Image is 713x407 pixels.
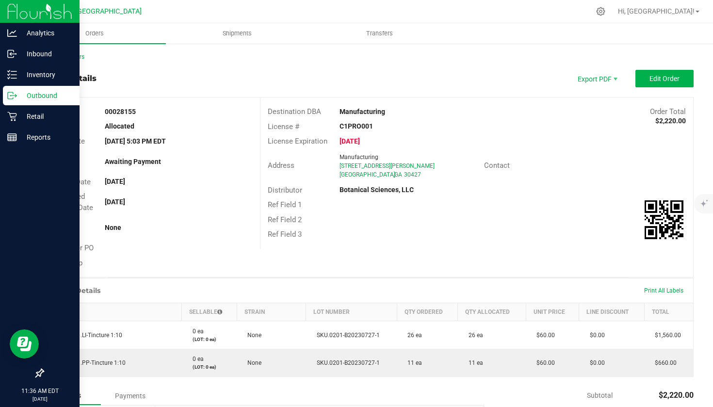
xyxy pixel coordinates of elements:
div: Payments [101,387,159,405]
img: Scan me! [645,200,683,239]
span: SKU.0201.LI-Tincture 1:10 [49,332,122,339]
span: , [393,171,394,178]
span: 0 ea [188,356,204,362]
qrcode: 00028155 [645,200,683,239]
span: 30427 [404,171,421,178]
span: Ref Field 1 [268,200,302,209]
li: Export PDF [567,70,626,87]
strong: $2,220.00 [655,117,686,125]
span: $1,560.00 [650,332,681,339]
span: SKU.0201.PP-Tincture 1:10 [49,359,126,366]
p: Inventory [17,69,75,81]
span: SKU.0201-B20230727-1 [312,332,380,339]
span: $60.00 [532,332,555,339]
span: Print All Labels [644,287,683,294]
strong: None [105,224,121,231]
button: Edit Order [635,70,694,87]
span: Destination DBA [268,107,321,116]
span: 11 ea [464,359,483,366]
inline-svg: Outbound [7,91,17,100]
inline-svg: Reports [7,132,17,142]
span: Manufacturing [340,154,378,161]
a: Shipments [166,23,308,44]
strong: Manufacturing [340,108,385,115]
span: License Expiration [268,137,327,146]
span: 26 ea [403,332,422,339]
inline-svg: Analytics [7,28,17,38]
span: [GEOGRAPHIC_DATA] [340,171,395,178]
span: Address [268,161,294,170]
strong: [DATE] 5:03 PM EDT [105,137,166,145]
th: Item [44,303,182,321]
span: Shipments [210,29,265,38]
span: Ref Field 2 [268,215,302,224]
span: None [243,359,261,366]
p: (LOT: 0 ea) [188,363,231,371]
span: Contact [484,161,510,170]
span: $660.00 [650,359,677,366]
span: 11 ea [403,359,422,366]
span: Subtotal [587,391,613,399]
span: $2,220.00 [659,391,694,400]
th: Total [644,303,693,321]
strong: Allocated [105,122,134,130]
inline-svg: Inbound [7,49,17,59]
th: Strain [237,303,306,321]
span: [STREET_ADDRESS][PERSON_NAME] [340,163,435,169]
p: [DATE] [4,395,75,403]
inline-svg: Retail [7,112,17,121]
span: Distributor [268,186,302,195]
span: Ref Field 3 [268,230,302,239]
strong: [DATE] [340,137,360,145]
span: $0.00 [585,332,605,339]
span: $60.00 [532,359,555,366]
th: Qty Ordered [397,303,458,321]
span: SKU.0201-B20230727-1 [312,359,380,366]
inline-svg: Inventory [7,70,17,80]
iframe: Resource center [10,329,39,358]
span: Edit Order [649,75,680,82]
th: Lot Number [306,303,397,321]
p: Outbound [17,90,75,101]
strong: C1PRO001 [340,122,373,130]
span: 26 ea [464,332,483,339]
span: GA [394,171,402,178]
p: (LOT: 0 ea) [188,336,231,343]
strong: Awaiting Payment [105,158,161,165]
a: Transfers [308,23,451,44]
th: Sellable [182,303,237,321]
div: Manage settings [595,7,607,16]
strong: [DATE] [105,178,125,185]
strong: [DATE] [105,198,125,206]
span: Order Total [650,107,686,116]
span: License # [268,122,299,131]
span: Orders [72,29,117,38]
span: $0.00 [585,359,605,366]
span: GA2 - [GEOGRAPHIC_DATA] [56,7,142,16]
th: Qty Allocated [458,303,526,321]
p: Retail [17,111,75,122]
p: Analytics [17,27,75,39]
p: Inbound [17,48,75,60]
th: Unit Price [526,303,579,321]
span: Hi, [GEOGRAPHIC_DATA]! [618,7,695,15]
span: Transfers [353,29,406,38]
th: Line Discount [579,303,645,321]
strong: 00028155 [105,108,136,115]
a: Orders [23,23,166,44]
p: Reports [17,131,75,143]
span: None [243,332,261,339]
strong: Botanical Sciences, LLC [340,186,414,194]
p: 11:36 AM EDT [4,387,75,395]
span: 0 ea [188,328,204,335]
